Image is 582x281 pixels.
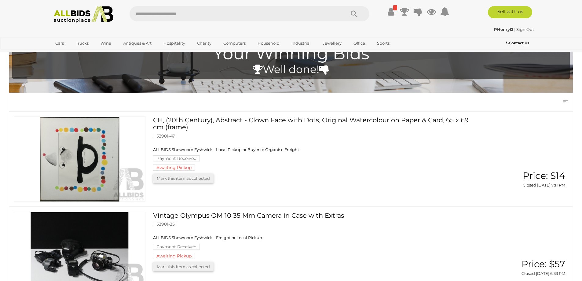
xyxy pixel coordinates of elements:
a: [GEOGRAPHIC_DATA] [51,48,103,58]
a: CH, (20th Century), Abstract - Clown Face with Dots, Original Watercolour on Paper & Card, 65 x 6... [158,116,474,171]
b: Contact Us [506,41,529,45]
a: Sign Out [516,27,534,32]
a: Hospitality [159,38,189,48]
a: Sports [373,38,393,48]
a: Cars [51,38,68,48]
strong: PHenry [494,27,513,32]
a: Trucks [72,38,93,48]
a: Sell with us [488,6,532,18]
a: Jewellery [319,38,346,48]
a: Price: $14 Closed [DATE] 7:11 PM [484,171,567,188]
a: Charity [193,38,215,48]
span: Price: $57 [522,258,565,270]
a: Computers [219,38,250,48]
span: | [514,27,515,32]
button: Mark this item as collected [153,262,214,272]
button: Search [339,6,369,21]
a: ! [386,6,396,17]
a: Wine [97,38,115,48]
a: Household [254,38,284,48]
button: Mark this item as collected [153,174,214,183]
a: Price: $57 Closed [DATE] 6:33 PM [484,259,567,276]
a: PHenry [494,27,514,32]
span: Price: $14 [523,170,565,181]
a: Contact Us [506,40,531,46]
a: Antiques & Art [119,38,156,48]
img: Allbids.com.au [50,6,117,23]
a: Vintage Olympus OM 10 35 Mm Camera in Case with Extras 53901-35 ALLBIDS Showroom Fyshwick - Freig... [158,212,474,259]
i: ! [393,5,397,10]
a: Office [350,38,369,48]
h1: Your Winning Bids [15,44,567,63]
a: Industrial [287,38,315,48]
h4: Well done! [15,64,567,76]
